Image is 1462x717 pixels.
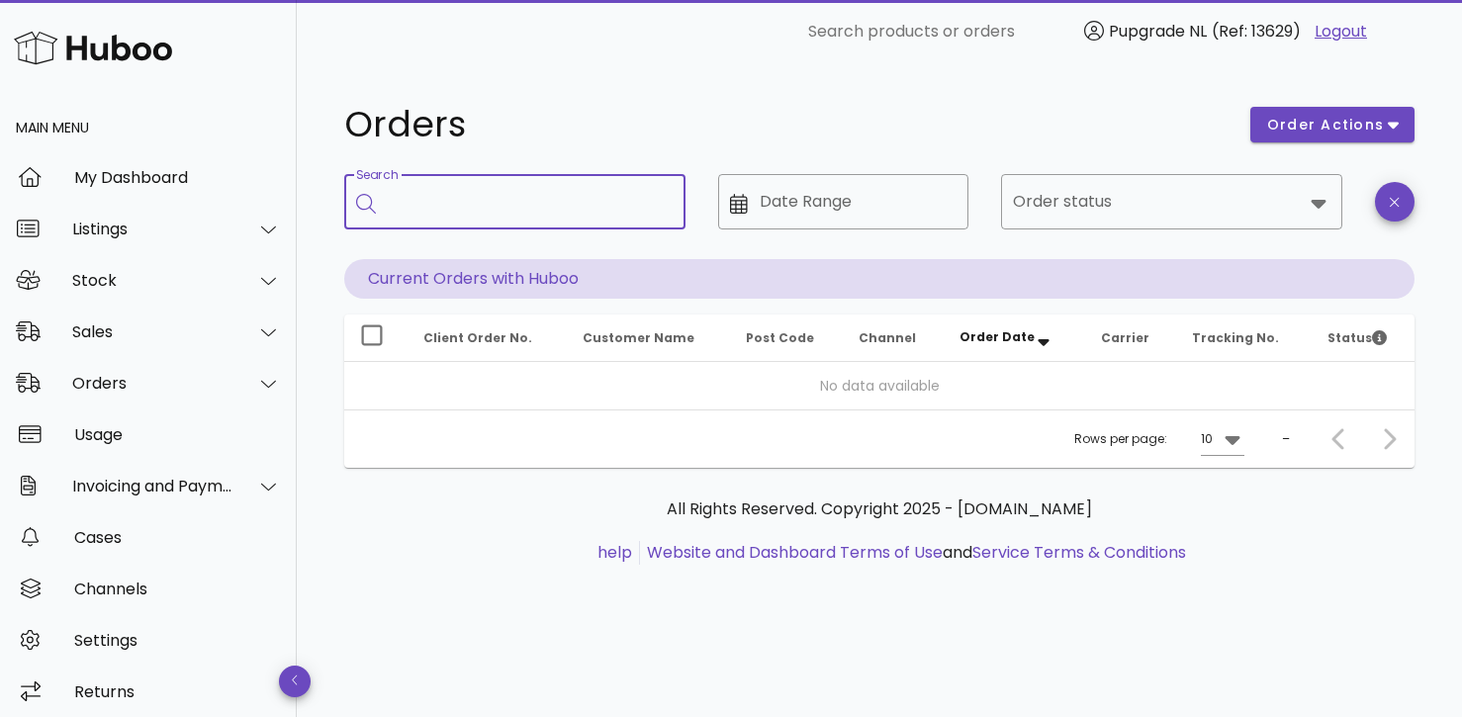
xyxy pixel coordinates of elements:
[74,528,281,547] div: Cases
[1201,430,1213,448] div: 10
[344,259,1415,299] p: Current Orders with Huboo
[1192,329,1279,346] span: Tracking No.
[1312,314,1416,362] th: Status
[344,362,1415,409] td: No data available
[1101,329,1149,346] span: Carrier
[72,271,233,290] div: Stock
[640,541,1186,565] li: and
[597,541,632,564] a: help
[74,425,281,444] div: Usage
[356,168,398,183] label: Search
[843,314,944,362] th: Channel
[959,328,1035,345] span: Order Date
[423,329,532,346] span: Client Order No.
[74,631,281,650] div: Settings
[1327,329,1387,346] span: Status
[1085,314,1176,362] th: Carrier
[1282,430,1290,448] div: –
[74,682,281,701] div: Returns
[1074,410,1244,468] div: Rows per page:
[1212,20,1301,43] span: (Ref: 13629)
[72,374,233,393] div: Orders
[746,329,814,346] span: Post Code
[1176,314,1311,362] th: Tracking No.
[1109,20,1207,43] span: Pupgrade NL
[859,329,916,346] span: Channel
[1315,20,1367,44] a: Logout
[408,314,567,362] th: Client Order No.
[74,168,281,187] div: My Dashboard
[344,107,1227,142] h1: Orders
[944,314,1085,362] th: Order Date: Sorted descending. Activate to remove sorting.
[72,322,233,341] div: Sales
[583,329,694,346] span: Customer Name
[360,497,1399,521] p: All Rights Reserved. Copyright 2025 - [DOMAIN_NAME]
[1266,115,1385,135] span: order actions
[567,314,730,362] th: Customer Name
[1201,423,1244,455] div: 10Rows per page:
[72,220,233,238] div: Listings
[1001,174,1342,229] div: Order status
[14,27,172,69] img: Huboo Logo
[74,580,281,598] div: Channels
[730,314,844,362] th: Post Code
[72,477,233,495] div: Invoicing and Payments
[647,541,943,564] a: Website and Dashboard Terms of Use
[972,541,1186,564] a: Service Terms & Conditions
[1250,107,1415,142] button: order actions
